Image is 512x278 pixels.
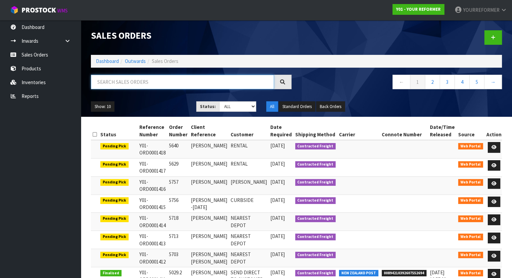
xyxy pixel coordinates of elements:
[458,270,483,277] span: Web Portal
[167,213,189,231] td: 5718
[96,58,119,64] a: Dashboard
[392,75,410,89] a: ←
[458,179,483,186] span: Web Portal
[458,252,483,258] span: Web Portal
[125,58,146,64] a: Outwards
[382,270,427,277] span: 00894210392607552694
[167,158,189,176] td: 5629
[316,101,345,112] button: Back Orders
[229,140,269,158] td: RENTAL
[270,161,285,167] span: [DATE]
[99,122,138,140] th: Status
[189,195,229,213] td: [PERSON_NAME] -[DATE]
[167,195,189,213] td: 5756
[270,179,285,185] span: [DATE]
[410,75,425,89] a: 1
[380,122,429,140] th: Connote Number
[152,58,178,64] span: Sales Orders
[485,122,503,140] th: Action
[270,142,285,149] span: [DATE]
[189,249,229,267] td: [PERSON_NAME] [PERSON_NAME]
[295,197,336,204] span: Contracted Freight
[339,270,378,277] span: NEW ZEALAND POST
[100,270,122,277] span: Finalised
[396,6,441,12] strong: Y01 - YOUR REFORMER
[337,122,380,140] th: Carrier
[138,122,167,140] th: Reference Number
[229,158,269,176] td: RENTAL
[440,75,455,89] a: 3
[279,101,315,112] button: Standard Orders
[189,231,229,249] td: [PERSON_NAME]
[269,122,294,140] th: Date Required
[167,249,189,267] td: 5703
[469,75,484,89] a: 5
[270,215,285,221] span: [DATE]
[294,122,338,140] th: Shipping Method
[138,176,167,195] td: Y01-ORD0001416
[229,195,269,213] td: CURBSIDE
[138,140,167,158] td: Y01-ORD0001418
[229,231,269,249] td: NEAREST DEPOT
[428,122,456,140] th: Date/Time Released
[454,75,470,89] a: 4
[270,233,285,239] span: [DATE]
[91,75,274,89] input: Search sales orders
[100,215,129,222] span: Pending Pick
[458,143,483,150] span: Web Portal
[100,143,129,150] span: Pending Pick
[91,101,114,112] button: Show: 10
[425,75,440,89] a: 2
[10,6,19,14] img: cube-alt.png
[295,215,336,222] span: Contracted Freight
[270,251,285,257] span: [DATE]
[302,75,502,91] nav: Page navigation
[229,213,269,231] td: NEAREST DEPOT
[458,234,483,240] span: Web Portal
[229,122,269,140] th: Customer
[138,249,167,267] td: Y01-ORD0001412
[189,122,229,140] th: Client Reference
[100,179,129,186] span: Pending Pick
[200,104,216,109] strong: Status:
[138,231,167,249] td: Y01-ORD0001413
[458,161,483,168] span: Web Portal
[458,215,483,222] span: Web Portal
[458,197,483,204] span: Web Portal
[229,249,269,267] td: NEAREST DEPOT
[167,231,189,249] td: 5713
[189,158,229,176] td: [PERSON_NAME]
[189,140,229,158] td: [PERSON_NAME]
[57,7,68,14] small: WMS
[295,234,336,240] span: Contracted Freight
[100,252,129,258] span: Pending Pick
[100,234,129,240] span: Pending Pick
[138,158,167,176] td: Y01-ORD0001417
[295,270,336,277] span: Contracted Freight
[266,101,278,112] button: All
[295,252,336,258] span: Contracted Freight
[91,30,292,40] h1: Sales Orders
[100,161,129,168] span: Pending Pick
[229,176,269,195] td: [PERSON_NAME]
[167,140,189,158] td: 5640
[295,161,336,168] span: Contracted Freight
[138,213,167,231] td: Y01-ORD0001414
[295,143,336,150] span: Contracted Freight
[189,176,229,195] td: [PERSON_NAME]
[270,269,285,276] span: [DATE]
[189,213,229,231] td: [PERSON_NAME]
[270,197,285,203] span: [DATE]
[100,197,129,204] span: Pending Pick
[138,195,167,213] td: Y01-ORD0001415
[167,176,189,195] td: 5757
[22,6,56,14] span: ProStock
[484,75,502,89] a: →
[295,179,336,186] span: Contracted Freight
[463,7,500,13] span: YOURREFORMER
[456,122,485,140] th: Source
[167,122,189,140] th: Order Number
